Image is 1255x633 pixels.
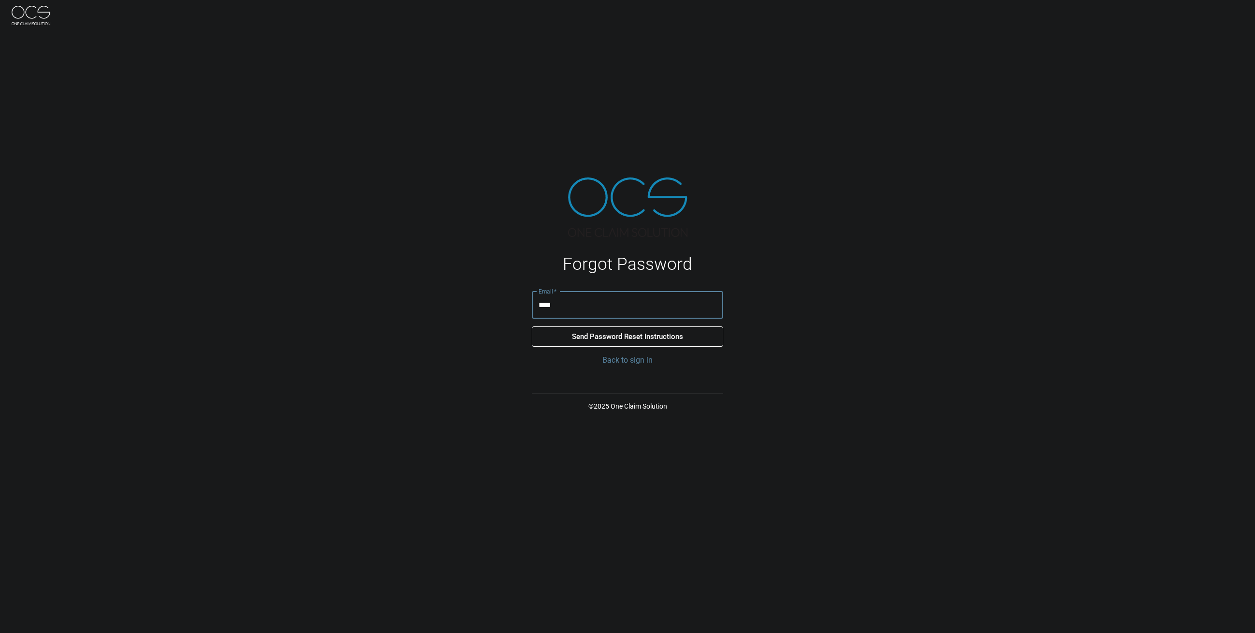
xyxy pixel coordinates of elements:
[532,326,723,347] button: Send Password Reset Instructions
[12,6,50,25] img: ocs-logo-white-transparent.png
[532,401,723,411] p: © 2025 One Claim Solution
[539,287,557,295] label: Email
[568,177,687,237] img: ocs-logo-tra.png
[532,254,723,274] h1: Forgot Password
[532,354,723,366] a: Back to sign in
